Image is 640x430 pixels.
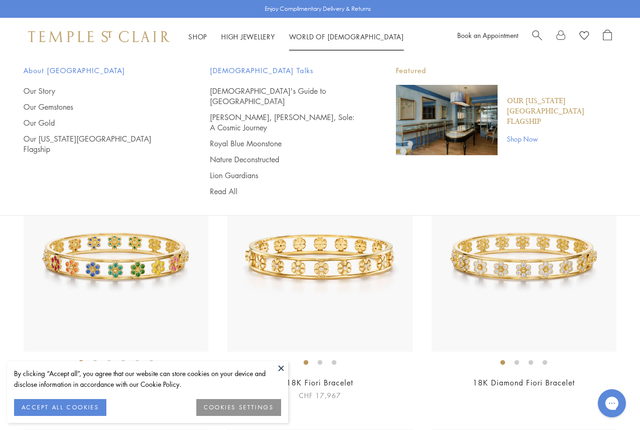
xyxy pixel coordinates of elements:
img: B31885-FIORIMX [23,166,208,351]
a: Read All [210,186,359,196]
a: Our [US_STATE][GEOGRAPHIC_DATA] Flagship [507,96,617,127]
a: Search [532,30,542,44]
div: By clicking “Accept all”, you agree that our website can store cookies on your device and disclos... [14,368,281,390]
img: Temple St. Clair [28,31,170,42]
span: CHF 17,967 [299,390,341,401]
nav: Main navigation [188,31,404,43]
img: 18K Fiori Bracelet [227,166,412,351]
a: Our Gold [23,118,172,128]
a: Our Story [23,86,172,96]
a: ShopShop [188,32,207,41]
p: Enjoy Complimentary Delivery & Returns [265,4,371,14]
img: B31885-FIORI [432,166,617,351]
a: 18K Diamond Fiori Bracelet [473,377,575,388]
a: Book an Appointment [457,30,518,40]
a: View Wishlist [580,30,589,44]
a: 18K Fiori Bracelet [286,377,353,388]
p: Featured [396,65,617,76]
a: Royal Blue Moonstone [210,138,359,149]
iframe: Gorgias live chat messenger [593,386,631,421]
button: ACCEPT ALL COOKIES [14,399,106,416]
a: Our [US_STATE][GEOGRAPHIC_DATA] Flagship [23,134,172,154]
a: Shop Now [507,134,617,144]
a: World of [DEMOGRAPHIC_DATA]World of [DEMOGRAPHIC_DATA] [289,32,404,41]
a: Open Shopping Bag [603,30,612,44]
a: High JewelleryHigh Jewellery [221,32,275,41]
a: [DEMOGRAPHIC_DATA]'s Guide to [GEOGRAPHIC_DATA] [210,86,359,106]
a: Nature Deconstructed [210,154,359,165]
button: COOKIES SETTINGS [196,399,281,416]
a: Our Gemstones [23,102,172,112]
span: About [GEOGRAPHIC_DATA] [23,65,172,76]
a: [PERSON_NAME], [PERSON_NAME], Sole: A Cosmic Journey [210,112,359,133]
a: Lion Guardians [210,170,359,181]
span: [DEMOGRAPHIC_DATA] Talks [210,65,359,76]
